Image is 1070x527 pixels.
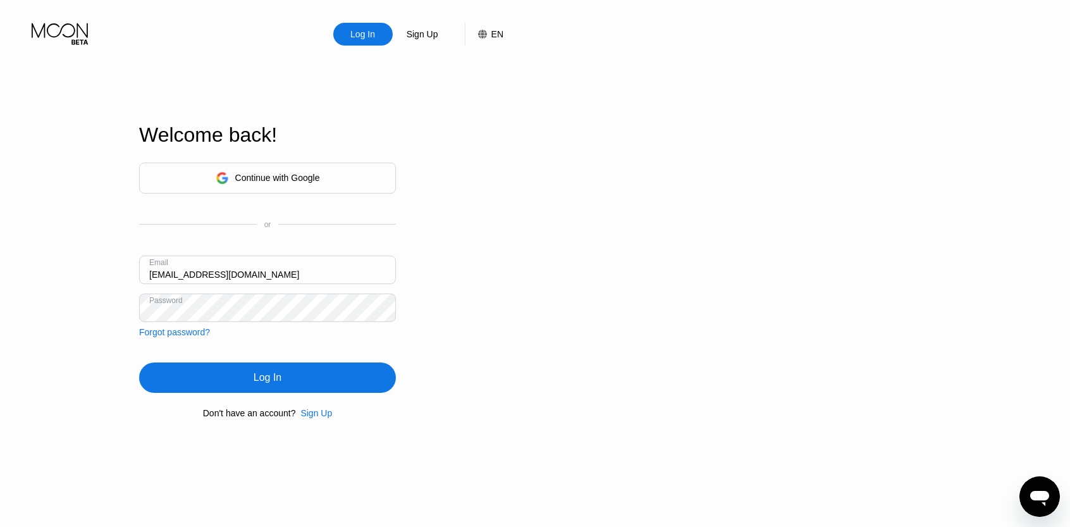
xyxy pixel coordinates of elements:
iframe: Button to launch messaging window [1019,476,1060,517]
div: Sign Up [393,23,452,46]
div: Log In [349,28,376,40]
div: Log In [254,371,281,384]
div: Continue with Google [139,163,396,194]
div: Sign Up [295,408,332,418]
div: Log In [333,23,393,46]
div: Don't have an account? [203,408,296,418]
div: Forgot password? [139,327,210,337]
div: Welcome back! [139,123,396,147]
div: Password [149,296,183,305]
div: Sign Up [405,28,440,40]
div: Email [149,258,168,267]
div: EN [465,23,503,46]
div: Continue with Google [235,173,320,183]
div: Log In [139,363,396,393]
div: Sign Up [300,408,332,418]
div: or [264,220,271,229]
div: EN [491,29,503,39]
